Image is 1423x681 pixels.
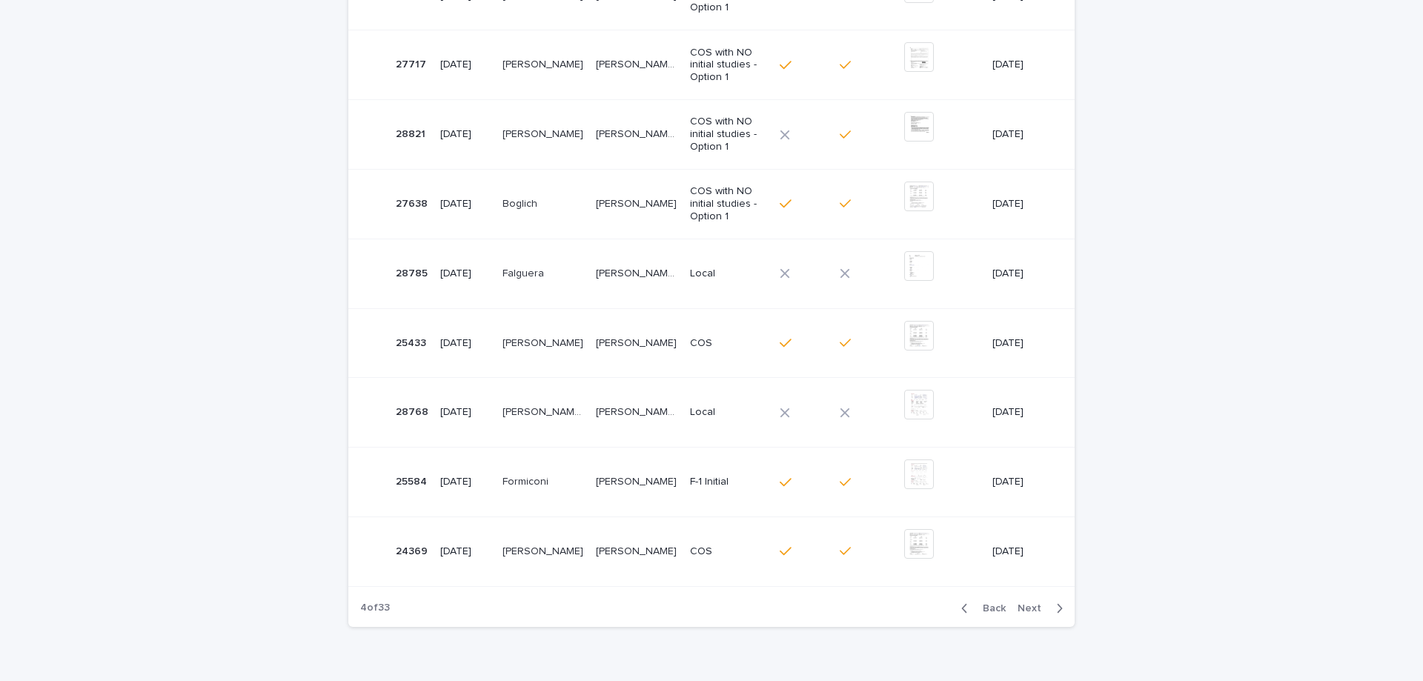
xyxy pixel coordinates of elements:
p: 24369 [396,542,431,558]
p: 25584 [396,473,430,488]
tr: 2882128821 [DATE][PERSON_NAME][PERSON_NAME] [PERSON_NAME] [PERSON_NAME][PERSON_NAME] [PERSON_NAME... [348,100,1075,170]
button: Back [949,602,1012,615]
p: [DATE] [440,337,491,350]
p: [DATE] [440,59,491,71]
p: 4 of 33 [348,590,402,626]
p: [DATE] [440,476,491,488]
p: [DATE] [440,128,491,141]
p: [DATE] [992,59,1051,71]
p: 28785 [396,265,431,280]
p: 28768 [396,403,431,419]
p: [PERSON_NAME] [PERSON_NAME] [502,403,587,419]
p: COS [690,337,769,350]
p: Palomino Solimano [502,542,586,558]
p: [PERSON_NAME] [PERSON_NAME] [596,265,680,280]
p: [PERSON_NAME] [596,195,680,210]
tr: 2876828768 [DATE][PERSON_NAME] [PERSON_NAME][PERSON_NAME] [PERSON_NAME] [PERSON_NAME] [PERSON_NAM... [348,378,1075,448]
p: [DATE] [992,128,1051,141]
p: Jhoselyn Jhazmin [596,542,680,558]
tr: 2558425584 [DATE]FormiconiFormiconi [PERSON_NAME][PERSON_NAME] F-1 Initial[DATE] [348,448,1075,517]
tr: 2878528785 [DATE]FalgueraFalguera [PERSON_NAME] [PERSON_NAME][PERSON_NAME] [PERSON_NAME] Local[DATE] [348,239,1075,308]
p: COS with NO initial studies - Option 1 [690,116,769,153]
p: F-1 Initial [690,476,769,488]
p: [DATE] [992,545,1051,558]
p: 27717 [396,56,429,71]
tr: 2436924369 [DATE][PERSON_NAME][PERSON_NAME] [PERSON_NAME][PERSON_NAME] COS[DATE] [348,516,1075,586]
p: Falguera [502,265,547,280]
p: [PERSON_NAME] [596,334,680,350]
p: [PERSON_NAME] [502,334,586,350]
p: [DATE] [440,268,491,280]
p: Boglich [502,195,540,210]
p: [PERSON_NAME] [502,125,586,141]
p: [PERSON_NAME] [596,473,680,488]
p: [DATE] [992,198,1051,210]
p: 25433 [396,334,429,350]
p: [PERSON_NAME] [502,56,586,71]
p: [PERSON_NAME] [PERSON_NAME] [596,56,680,71]
p: 27638 [396,195,431,210]
p: Local [690,268,769,280]
p: COS with NO initial studies - Option 1 [690,47,769,84]
p: Local [690,406,769,419]
tr: 2763827638 [DATE]BoglichBoglich [PERSON_NAME][PERSON_NAME] COS with NO initial studies - Option 1... [348,169,1075,239]
span: Back [974,603,1006,614]
p: COS with NO initial studies - Option 1 [690,185,769,222]
button: Next [1012,602,1075,615]
p: [DATE] [992,406,1051,419]
p: Giuseppe Antonio [596,403,680,419]
p: 28821 [396,125,428,141]
p: COS [690,545,769,558]
tr: 2771727717 [DATE][PERSON_NAME][PERSON_NAME] [PERSON_NAME] [PERSON_NAME][PERSON_NAME] [PERSON_NAME... [348,30,1075,100]
p: [DATE] [992,476,1051,488]
span: Next [1018,603,1050,614]
p: [DATE] [440,406,491,419]
p: Formiconi [502,473,551,488]
p: [DATE] [992,268,1051,280]
tr: 2543325433 [DATE][PERSON_NAME][PERSON_NAME] [PERSON_NAME][PERSON_NAME] COS[DATE] [348,308,1075,378]
p: [DATE] [992,337,1051,350]
p: [DATE] [440,198,491,210]
p: [PERSON_NAME] [PERSON_NAME] [596,125,680,141]
p: [DATE] [440,545,491,558]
